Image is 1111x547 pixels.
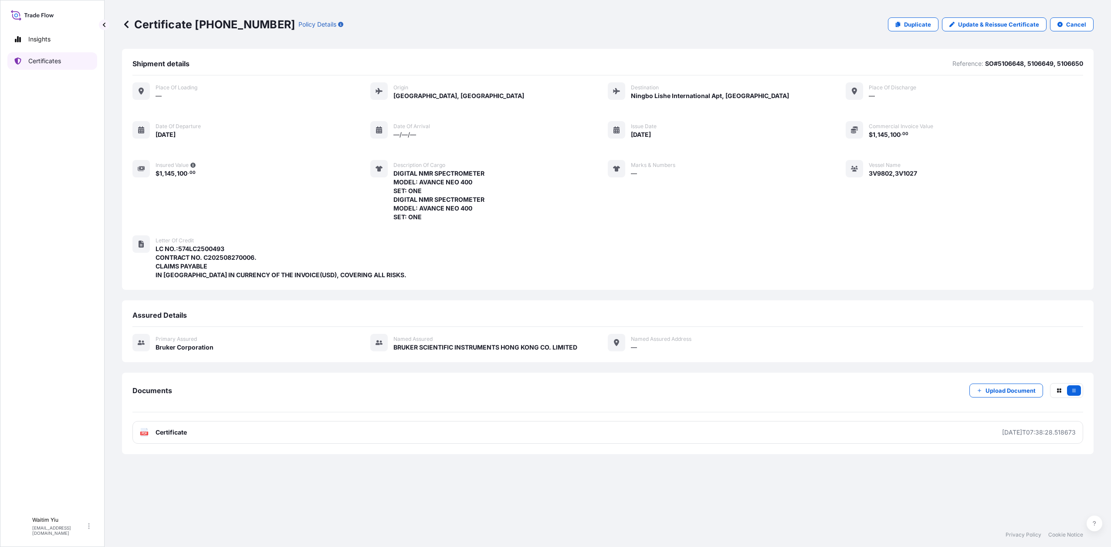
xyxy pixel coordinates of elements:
[869,169,917,178] span: 3V9802,3V1027
[875,132,877,138] span: ,
[142,432,147,435] text: PDF
[942,17,1047,31] a: Update & Reissue Certificate
[393,123,430,130] span: Date of arrival
[393,92,524,100] span: [GEOGRAPHIC_DATA], [GEOGRAPHIC_DATA]
[631,343,637,352] span: —
[952,59,983,68] p: Reference:
[393,162,445,169] span: Description of cargo
[631,336,691,343] span: Named Assured Address
[190,171,196,174] span: 00
[32,525,86,536] p: [EMAIL_ADDRESS][DOMAIN_NAME]
[156,162,189,169] span: Insured Value
[28,57,61,65] p: Certificates
[132,311,187,319] span: Assured Details
[122,17,295,31] p: Certificate [PHONE_NUMBER]
[1066,20,1086,29] p: Cancel
[873,132,875,138] span: 1
[298,20,336,29] p: Policy Details
[156,336,197,343] span: Primary assured
[869,162,901,169] span: Vessel Name
[631,84,659,91] span: Destination
[156,92,162,100] span: —
[631,92,789,100] span: Ningbo Lishe International Apt, [GEOGRAPHIC_DATA]
[7,31,97,48] a: Insights
[188,171,189,174] span: .
[7,52,97,70] a: Certificates
[393,343,577,352] span: BRUKER SCIENTIFIC INSTRUMENTS HONG KONG CO. LIMITED
[888,17,938,31] a: Duplicate
[890,132,901,138] span: 100
[1050,17,1094,31] button: Cancel
[32,516,86,523] p: Waitim Yiu
[393,336,433,343] span: Named Assured
[156,170,159,177] span: $
[1002,428,1076,437] div: [DATE]T07:38:28.518673
[156,123,201,130] span: Date of departure
[969,384,1043,398] button: Upload Document
[902,133,908,136] span: 00
[177,170,187,177] span: 100
[156,130,176,139] span: [DATE]
[986,386,1036,395] p: Upload Document
[1048,531,1083,538] a: Cookie Notice
[159,170,162,177] span: 1
[869,123,933,130] span: Commercial Invoice Value
[901,133,902,136] span: .
[631,123,657,130] span: Issue Date
[156,428,187,437] span: Certificate
[631,169,637,178] span: —
[869,132,873,138] span: $
[869,84,916,91] span: Place of discharge
[393,169,484,221] span: DIGITAL NMR SPECTROMETER MODEL: AVANCE NEO 400 SET: ONE DIGITAL NMR SPECTROMETER MODEL: AVANCE NE...
[631,130,651,139] span: [DATE]
[28,35,51,44] p: Insights
[156,237,194,244] span: Letter of Credit
[393,84,408,91] span: Origin
[985,59,1083,68] p: SO#5106648, 5106649, 5106650
[132,421,1083,444] a: PDFCertificate[DATE]T07:38:28.518673
[393,130,416,139] span: —/—/—
[156,343,213,352] span: Bruker Corporation
[175,170,177,177] span: ,
[16,522,24,530] span: W
[156,84,197,91] span: Place of Loading
[156,245,406,279] span: LC NO.:574LC2500493 CONTRACT NO. C202508270006. CLAIMS PAYABLE IN [GEOGRAPHIC_DATA] IN CURRENCY O...
[877,132,888,138] span: 145
[904,20,931,29] p: Duplicate
[958,20,1039,29] p: Update & Reissue Certificate
[132,386,172,395] span: Documents
[631,162,675,169] span: Marks & Numbers
[164,170,175,177] span: 145
[869,92,875,100] span: —
[162,170,164,177] span: ,
[888,132,890,138] span: ,
[1006,531,1041,538] a: Privacy Policy
[132,59,190,68] span: Shipment details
